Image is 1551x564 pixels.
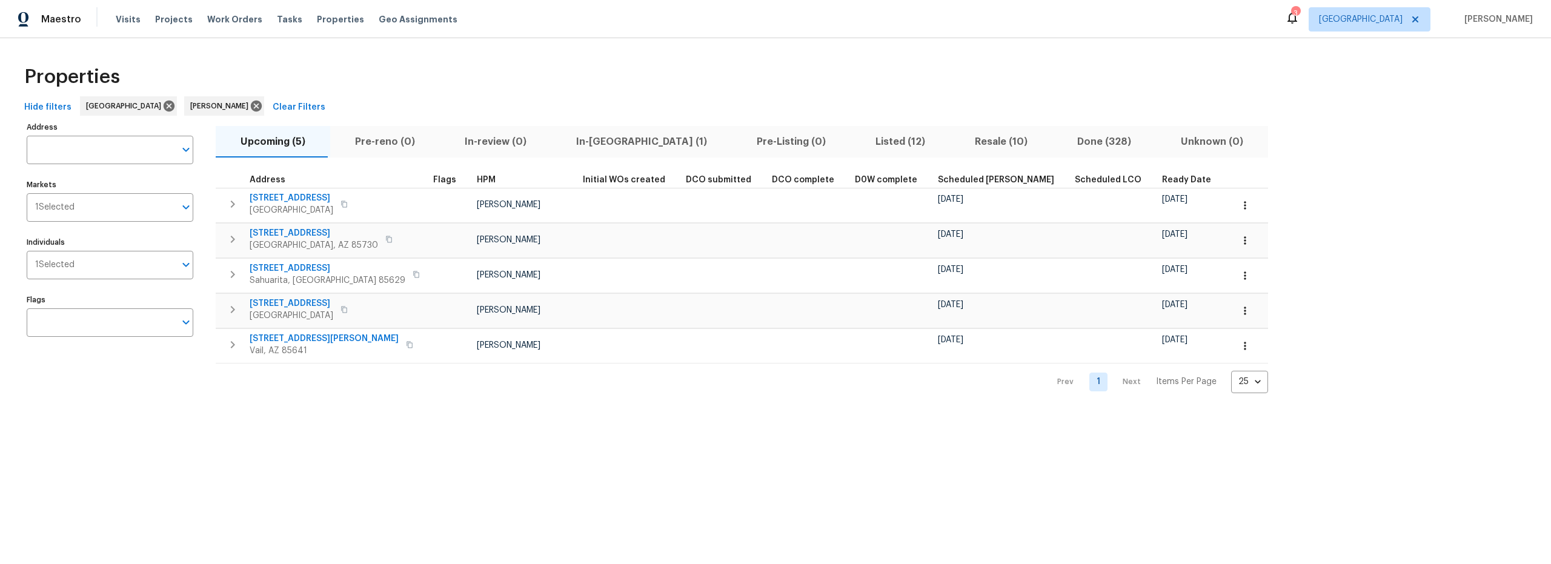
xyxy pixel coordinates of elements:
span: D0W complete [855,176,917,184]
span: [GEOGRAPHIC_DATA] [1319,13,1403,25]
label: Individuals [27,239,193,246]
span: DCO complete [772,176,834,184]
span: [PERSON_NAME] [477,271,540,279]
span: HPM [477,176,496,184]
span: [DATE] [938,300,963,309]
p: Items Per Page [1156,376,1217,388]
span: Ready Date [1162,176,1211,184]
span: Pre-Listing (0) [739,133,843,150]
span: Done (328) [1060,133,1149,150]
span: Projects [155,13,193,25]
div: [PERSON_NAME] [184,96,264,116]
button: Open [178,199,194,216]
span: Upcoming (5) [223,133,323,150]
span: [DATE] [1162,336,1187,344]
div: [GEOGRAPHIC_DATA] [80,96,177,116]
span: [DATE] [1162,230,1187,239]
span: [DATE] [1162,265,1187,274]
button: Hide filters [19,96,76,119]
span: Properties [317,13,364,25]
span: Clear Filters [273,100,325,115]
span: [DATE] [1162,195,1187,204]
span: 1 Selected [35,260,75,270]
span: [STREET_ADDRESS] [250,192,333,204]
span: [DATE] [938,336,963,344]
span: Visits [116,13,141,25]
div: 3 [1291,7,1300,19]
span: Listed (12) [858,133,943,150]
span: 1 Selected [35,202,75,213]
span: [PERSON_NAME] [477,201,540,209]
span: Geo Assignments [379,13,457,25]
span: [GEOGRAPHIC_DATA], AZ 85730 [250,239,378,251]
div: 25 [1231,366,1268,397]
span: Address [250,176,285,184]
button: Clear Filters [268,96,330,119]
span: Unknown (0) [1163,133,1261,150]
span: [DATE] [938,265,963,274]
span: Properties [24,71,120,83]
span: Pre-reno (0) [337,133,433,150]
span: [GEOGRAPHIC_DATA] [86,100,166,112]
span: DCO submitted [686,176,751,184]
label: Markets [27,181,193,188]
label: Flags [27,296,193,304]
span: [PERSON_NAME] [477,236,540,244]
button: Open [178,141,194,158]
span: [PERSON_NAME] [190,100,253,112]
button: Open [178,314,194,331]
span: Work Orders [207,13,262,25]
span: Hide filters [24,100,71,115]
span: Maestro [41,13,81,25]
span: [STREET_ADDRESS][PERSON_NAME] [250,333,399,345]
span: In-review (0) [447,133,544,150]
span: Vail, AZ 85641 [250,345,399,357]
span: Sahuarita, [GEOGRAPHIC_DATA] 85629 [250,274,405,287]
span: [PERSON_NAME] [477,341,540,350]
span: In-[GEOGRAPHIC_DATA] (1) [559,133,725,150]
span: [GEOGRAPHIC_DATA] [250,204,333,216]
nav: Pagination Navigation [1046,371,1268,393]
span: [PERSON_NAME] [1460,13,1533,25]
span: [STREET_ADDRESS] [250,262,405,274]
span: [STREET_ADDRESS] [250,297,333,310]
span: [PERSON_NAME] [477,306,540,314]
span: Resale (10) [957,133,1045,150]
span: [DATE] [938,195,963,204]
span: Scheduled LCO [1075,176,1141,184]
span: [STREET_ADDRESS] [250,227,378,239]
button: Open [178,256,194,273]
span: [DATE] [1162,300,1187,309]
span: [GEOGRAPHIC_DATA] [250,310,333,322]
span: Initial WOs created [583,176,665,184]
a: Goto page 1 [1089,373,1108,391]
label: Address [27,124,193,131]
span: [DATE] [938,230,963,239]
span: Tasks [277,15,302,24]
span: Flags [433,176,456,184]
span: Scheduled [PERSON_NAME] [938,176,1054,184]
